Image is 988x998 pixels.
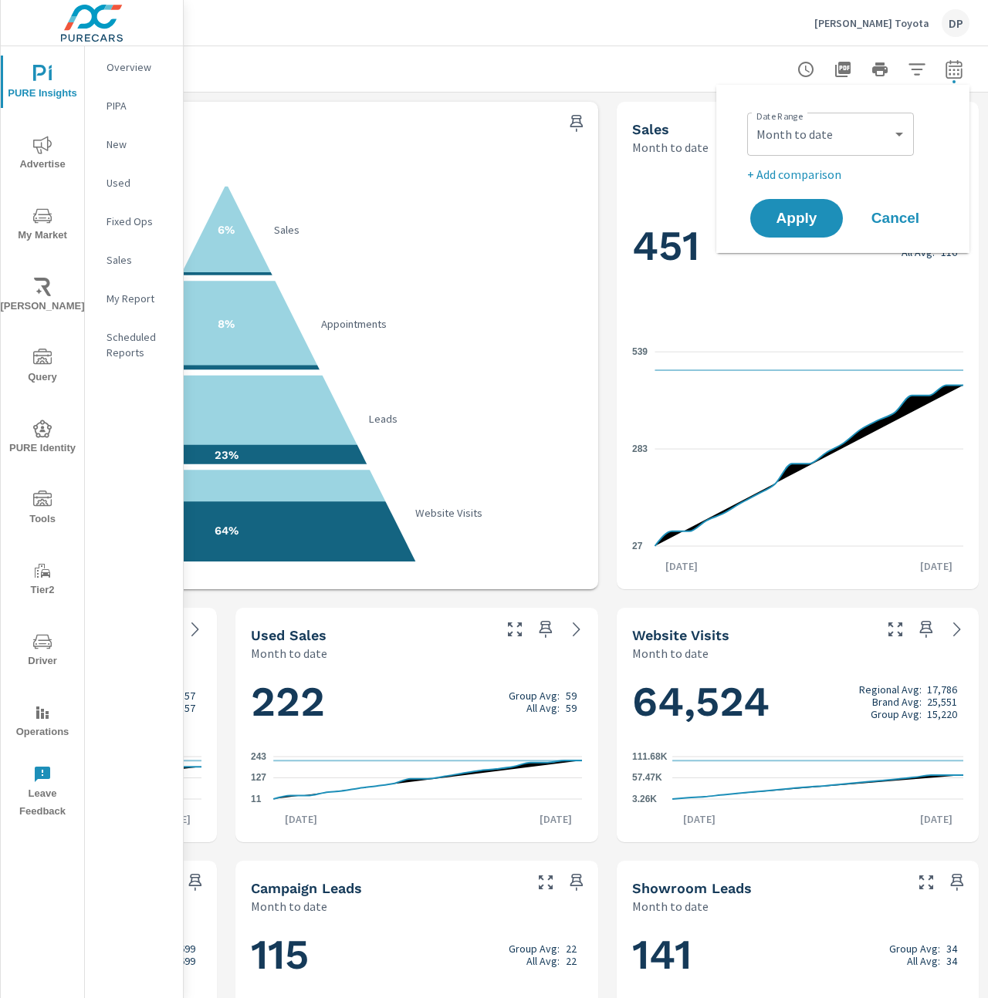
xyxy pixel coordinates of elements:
h1: 64,524 [632,676,963,728]
button: Select Date Range [939,54,969,85]
p: [DATE] [274,811,328,827]
p: 699 [179,942,195,955]
text: 6% [218,223,235,237]
span: Save this to your personalized report [533,617,558,642]
p: Month to date [251,644,327,663]
div: Sales [85,248,183,271]
p: 22 [566,942,577,955]
h1: 141 [632,929,963,981]
span: My Market [5,207,80,244]
div: New [85,133,183,156]
text: 57.47K [632,773,662,784]
text: 283 [632,443,648,454]
p: 699 [179,955,195,967]
p: 25,551 [927,696,957,708]
p: 22 [566,955,577,967]
p: Month to date [251,897,327,915]
h5: Website Visits [632,627,729,643]
p: [DATE] [909,811,963,827]
button: Make Fullscreen [533,870,558,895]
button: Make Fullscreen [914,870,939,895]
span: Driver [5,632,80,670]
text: 11 [251,794,262,804]
p: Group Avg: [509,942,560,955]
span: PURE Identity [5,420,80,457]
text: 8% [218,317,235,331]
p: Regional Avg: [859,683,922,696]
h5: Showroom Leads [632,880,752,896]
span: Cancel [864,211,926,225]
span: [PERSON_NAME] [5,278,80,315]
p: Brand Avg: [872,696,922,708]
p: Scheduled Reports [107,329,171,360]
p: Used [107,175,171,190]
button: Make Fullscreen [883,617,908,642]
p: Month to date [632,138,709,157]
p: All Avg: [526,702,560,714]
span: Save this to your personalized report [914,617,939,642]
p: Month to date [632,897,709,915]
p: All Avg: [526,955,560,967]
text: Website Visits [415,506,482,520]
h5: Sales [632,121,669,137]
p: Month to date [632,644,709,663]
div: nav menu [1,46,84,827]
text: 64% [215,524,239,538]
p: [PERSON_NAME] Toyota [814,16,929,30]
p: My Report [107,291,171,306]
p: 59 [566,702,577,714]
p: All Avg: [907,955,940,967]
div: DP [942,9,969,37]
a: See more details in report [945,617,969,642]
span: Tier2 [5,561,80,599]
p: PIPA [107,98,171,113]
a: See more details in report [183,617,208,642]
p: [DATE] [909,558,963,574]
p: Overview [107,59,171,75]
p: [DATE] [672,811,726,827]
p: Group Avg: [509,689,560,702]
h1: 115 [251,929,582,981]
p: [DATE] [529,811,583,827]
text: 3.26K [632,794,657,804]
button: Cancel [849,199,942,238]
a: See more details in report [564,617,589,642]
p: All Avg: [902,246,935,258]
text: 23% [215,448,239,462]
p: [DATE] [655,558,709,574]
div: PIPA [85,94,183,117]
span: Advertise [5,136,80,174]
p: 34 [946,955,957,967]
text: Leads [368,412,398,426]
div: My Report [85,287,183,310]
p: 15,220 [927,708,957,720]
text: Appointments [321,317,387,331]
button: Apply [750,199,843,238]
text: 539 [632,346,648,357]
span: PURE Insights [5,65,80,103]
span: Save this to your personalized report [183,870,208,895]
span: Save this to your personalized report [564,870,589,895]
span: Tools [5,491,80,528]
h1: 222 [251,676,582,728]
p: New [107,137,171,152]
span: Apply [766,211,827,225]
p: 17,786 [927,683,957,696]
p: Sales [107,252,171,268]
span: Save this to your personalized report [564,111,589,136]
p: Group Avg: [871,708,922,720]
p: 34 [946,942,957,955]
p: 57 [184,689,195,702]
text: 243 [251,751,266,762]
div: Overview [85,56,183,79]
span: Leave Feedback [5,765,80,821]
div: Scheduled Reports [85,325,183,364]
div: Used [85,171,183,194]
span: Operations [5,703,80,741]
text: 127 [251,772,266,783]
div: Fixed Ops [85,210,183,233]
p: + Add comparison [747,165,945,184]
p: 59 [566,689,577,702]
h5: Campaign Leads [251,880,362,896]
span: Save this to your personalized report [945,870,969,895]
